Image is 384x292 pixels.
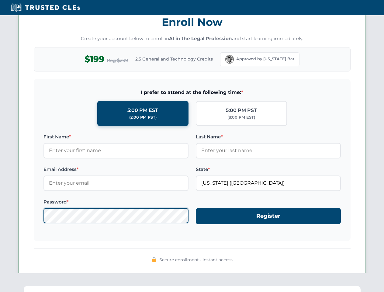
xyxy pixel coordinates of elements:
[169,36,232,41] strong: AI in the Legal Profession
[43,89,341,96] span: I prefer to attend at the following time:
[43,198,189,206] label: Password
[43,143,189,158] input: Enter your first name
[196,166,341,173] label: State
[196,208,341,224] button: Register
[127,106,158,114] div: 5:00 PM EST
[34,35,351,42] p: Create your account below to enroll in and start learning immediately.
[225,55,234,64] img: Florida Bar
[152,257,157,262] img: 🔒
[226,106,257,114] div: 5:00 PM PST
[34,12,351,32] h3: Enroll Now
[196,143,341,158] input: Enter your last name
[196,133,341,141] label: Last Name
[107,57,128,64] span: Reg $299
[43,133,189,141] label: First Name
[196,176,341,191] input: Florida (FL)
[159,256,233,263] span: Secure enrollment • Instant access
[85,52,104,66] span: $199
[43,166,189,173] label: Email Address
[129,114,157,120] div: (2:00 PM PST)
[135,56,213,62] span: 2.5 General and Technology Credits
[236,56,294,62] span: Approved by [US_STATE] Bar
[43,176,189,191] input: Enter your email
[9,3,82,12] img: Trusted CLEs
[227,114,255,120] div: (8:00 PM EST)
